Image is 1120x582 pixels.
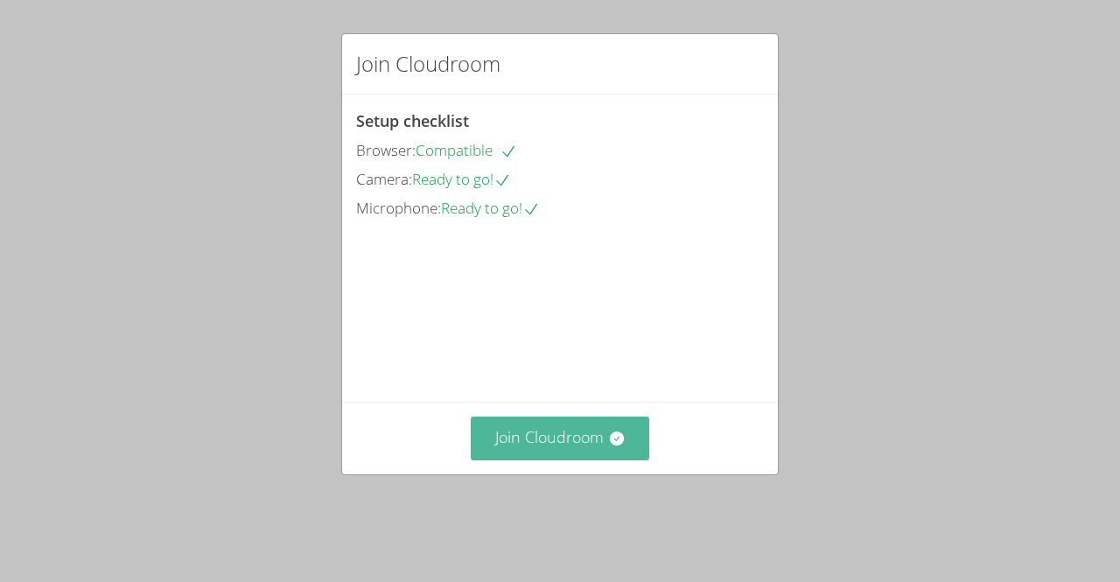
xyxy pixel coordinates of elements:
button: Join Cloudroom [471,417,650,459]
span: Microphone: [356,198,441,218]
span: Camera: [356,169,412,189]
span: Compatible [416,140,517,160]
h2: Join Cloudroom [356,48,500,80]
span: Ready to go! [441,198,540,218]
span: Ready to go! [412,169,511,189]
span: Setup checklist [356,110,469,131]
span: Browser: [356,140,416,160]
